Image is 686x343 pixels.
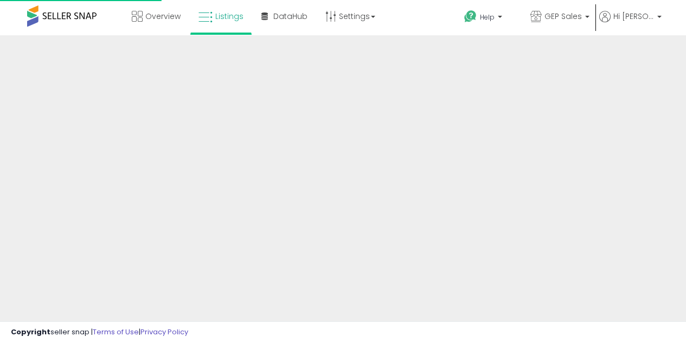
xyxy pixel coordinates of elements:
a: Hi [PERSON_NAME] [599,11,662,35]
span: Overview [145,11,181,22]
span: GEP Sales [544,11,582,22]
span: Help [480,12,495,22]
span: DataHub [273,11,307,22]
div: seller snap | | [11,327,188,338]
a: Privacy Policy [140,327,188,337]
span: Listings [215,11,243,22]
a: Help [456,2,521,35]
strong: Copyright [11,327,50,337]
i: Get Help [464,10,477,23]
span: Hi [PERSON_NAME] [613,11,654,22]
a: Terms of Use [93,327,139,337]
